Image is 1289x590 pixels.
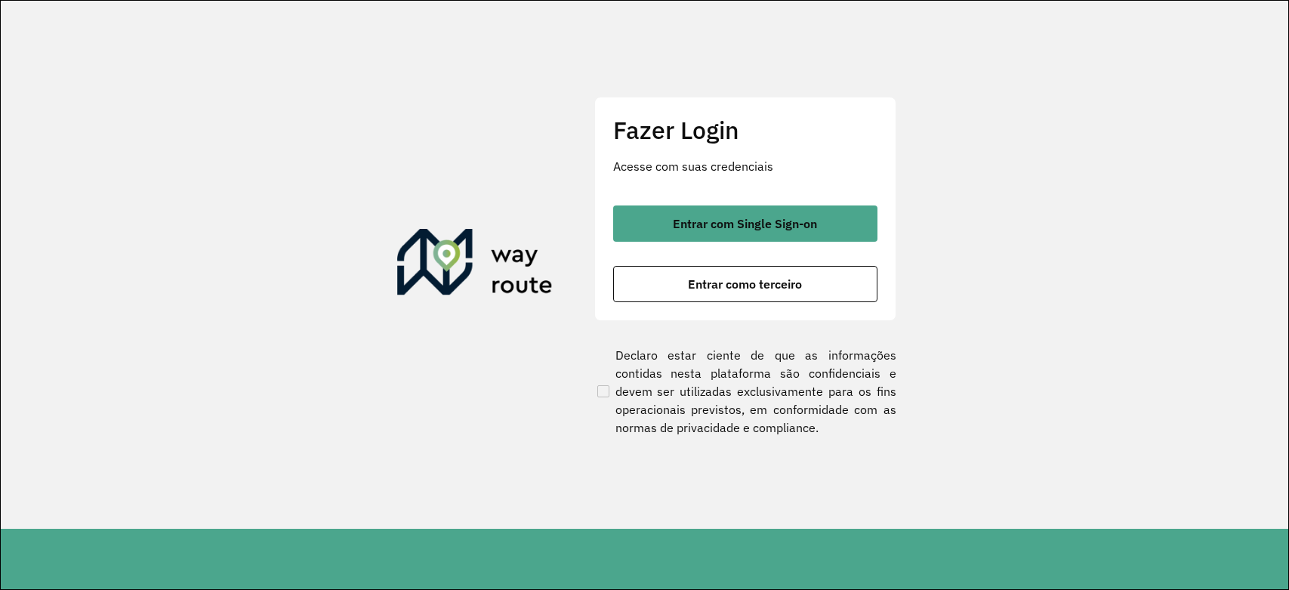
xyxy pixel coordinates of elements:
[594,346,896,437] label: Declaro estar ciente de que as informações contidas nesta plataforma são confidenciais e devem se...
[613,116,877,144] h2: Fazer Login
[613,157,877,175] p: Acesse com suas credenciais
[613,266,877,302] button: button
[673,218,817,230] span: Entrar com Single Sign-on
[397,229,553,301] img: Roteirizador AmbevTech
[613,205,877,242] button: button
[688,278,802,290] span: Entrar como terceiro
